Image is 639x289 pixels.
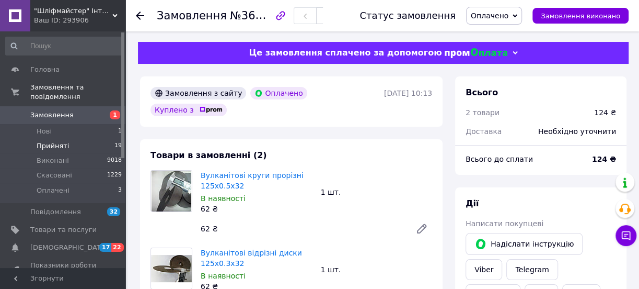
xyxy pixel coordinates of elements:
[250,87,307,99] div: Оплачено
[37,141,69,151] span: Прийняті
[541,12,620,20] span: Замовлення виконано
[230,9,304,22] span: №361569556
[30,261,97,280] span: Показники роботи компанії
[30,65,60,74] span: Головна
[317,185,437,199] div: 1 шт.
[110,110,120,119] span: 1
[200,107,223,113] img: prom
[114,141,122,151] span: 19
[445,48,507,58] img: evopay logo
[201,249,302,268] a: Вулканітові відрізні диски 125х0.3х32
[37,127,52,136] span: Нові
[34,16,125,25] div: Ваш ID: 293906
[99,243,111,252] span: 17
[359,10,456,21] div: Статус замовлення
[615,225,636,246] button: Чат з покупцем
[466,233,583,255] button: Надіслати інструкцію
[30,243,108,252] span: [DEMOGRAPHIC_DATA]
[466,87,498,97] span: Всього
[201,272,246,280] span: В наявності
[5,37,123,55] input: Пошук
[151,255,192,282] img: Вулканітові відрізні диски 125х0.3х32
[111,243,123,252] span: 22
[150,87,246,99] div: Замовлення з сайту
[466,198,479,208] span: Дії
[466,108,499,117] span: 2 товари
[34,6,112,16] span: "Шліфмайстер" Інтернет-магазин
[196,221,407,236] div: 62 ₴
[506,259,557,280] a: Telegram
[466,259,502,280] a: Viber
[466,127,502,136] span: Доставка
[466,219,543,228] span: Написати покупцеві
[466,155,533,163] span: Всього до сплати
[118,127,122,136] span: 1
[201,194,246,203] span: В наявності
[37,156,69,165] span: Виконані
[249,48,442,58] span: Це замовлення сплачено за допомогою
[532,8,629,24] button: Замовлення виконано
[471,12,508,20] span: Оплачено
[317,262,437,277] div: 1 шт.
[136,10,144,21] div: Повернутися назад
[118,186,122,195] span: 3
[30,110,74,120] span: Замовлення
[30,207,81,217] span: Повідомлення
[201,171,304,190] a: Вулканітові круги прорізні 125х0.5х32
[384,89,432,97] time: [DATE] 10:13
[157,9,227,22] span: Замовлення
[150,150,267,160] span: Товари в замовленні (2)
[37,186,69,195] span: Оплачені
[532,120,622,143] div: Необхідно уточнити
[152,171,191,212] img: Вулканітові круги прорізні 125х0.5х32
[107,171,122,180] span: 1229
[594,107,616,118] div: 124 ₴
[201,204,312,214] div: 62 ₴
[411,218,432,239] a: Редагувати
[592,155,616,163] b: 124 ₴
[150,104,227,116] div: Куплено з
[37,171,72,180] span: Скасовані
[107,207,120,216] span: 32
[30,225,97,235] span: Товари та послуги
[107,156,122,165] span: 9018
[30,83,125,102] span: Замовлення та повідомлення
